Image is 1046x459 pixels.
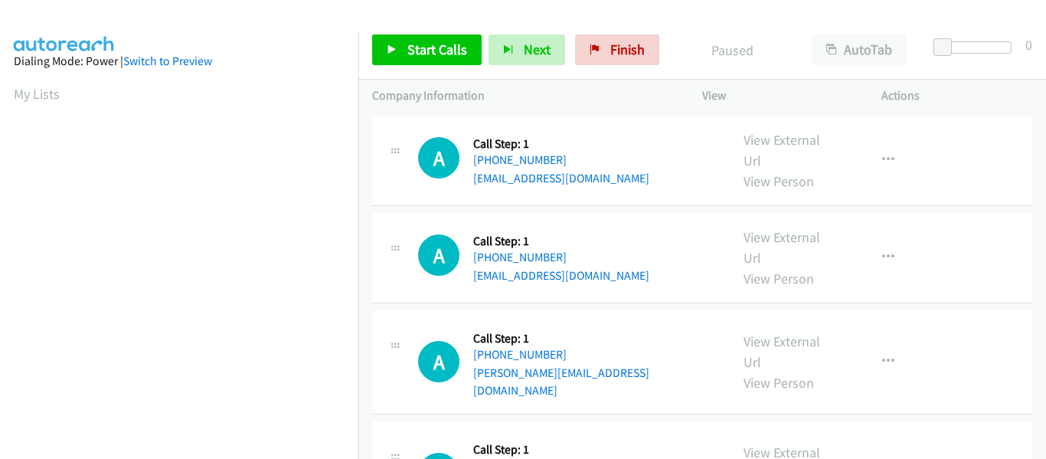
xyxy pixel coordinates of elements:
[575,34,659,65] a: Finish
[524,41,551,58] span: Next
[680,40,784,61] p: Paused
[473,366,649,398] a: [PERSON_NAME][EMAIL_ADDRESS][DOMAIN_NAME]
[744,270,814,287] a: View Person
[407,41,467,58] span: Start Calls
[123,54,212,68] a: Switch to Preview
[473,268,649,283] a: [EMAIL_ADDRESS][DOMAIN_NAME]
[473,331,716,346] h5: Call Step: 1
[372,34,482,65] a: Start Calls
[418,341,459,382] h1: A
[744,228,820,267] a: View External Url
[744,172,814,190] a: View Person
[418,137,459,179] div: The call is yet to be attempted
[14,85,60,103] a: My Lists
[473,171,649,185] a: [EMAIL_ADDRESS][DOMAIN_NAME]
[473,250,567,264] a: [PHONE_NUMBER]
[418,341,459,382] div: The call is yet to be attempted
[744,333,820,371] a: View External Url
[418,234,459,276] h1: A
[489,34,565,65] button: Next
[941,41,1012,54] div: Delay between calls (in seconds)
[702,87,854,105] p: View
[473,347,567,362] a: [PHONE_NUMBER]
[1025,34,1032,55] div: 0
[744,374,814,392] a: View Person
[744,131,820,169] a: View External Url
[372,87,675,105] p: Company Information
[418,137,459,179] h1: A
[473,152,567,167] a: [PHONE_NUMBER]
[418,234,459,276] div: The call is yet to be attempted
[812,34,907,65] button: AutoTab
[473,442,716,457] h5: Call Step: 1
[14,52,345,70] div: Dialing Mode: Power |
[473,234,649,249] h5: Call Step: 1
[610,41,645,58] span: Finish
[473,136,649,152] h5: Call Step: 1
[881,87,1033,105] p: Actions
